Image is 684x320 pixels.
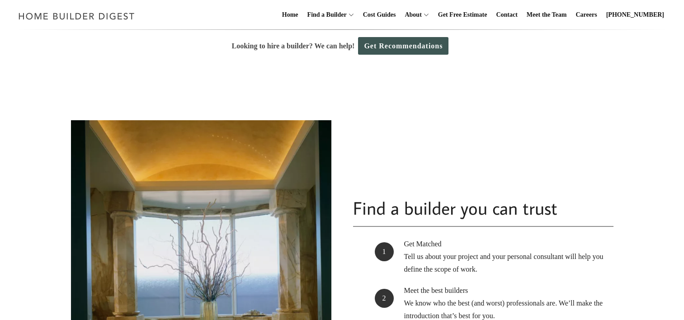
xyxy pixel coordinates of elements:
a: Careers [572,0,601,29]
a: Home [278,0,302,29]
a: Meet the Team [523,0,571,29]
a: Cost Guides [359,0,400,29]
a: About [401,0,421,29]
a: Contact [492,0,521,29]
h2: Find a builder you can trust [353,179,613,219]
a: Find a Builder [304,0,347,29]
a: [PHONE_NUMBER] [603,0,668,29]
img: Home Builder Digest [14,7,139,25]
a: Get Free Estimate [434,0,491,29]
a: Get Recommendations [358,37,448,55]
li: Get Matched Tell us about your project and your personal consultant will help you define the scop... [375,238,613,276]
